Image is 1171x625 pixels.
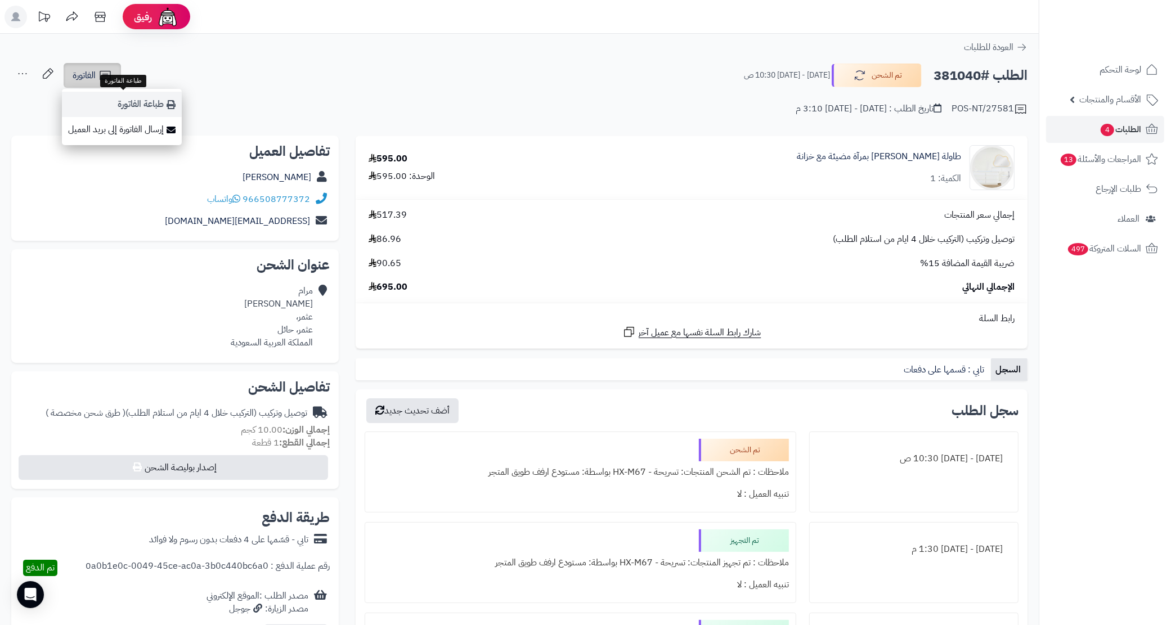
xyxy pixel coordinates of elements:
div: تنبيه العميل : لا [372,574,789,596]
a: السجل [991,358,1028,381]
div: ملاحظات : تم الشحن المنتجات: تسريحة - HX-M67 بواسطة: مستودع ارفف طويق المتجر [372,461,789,483]
h3: سجل الطلب [952,404,1019,417]
h2: طريقة الدفع [262,511,330,524]
span: الإجمالي النهائي [962,281,1015,294]
div: ملاحظات : تم تجهيز المنتجات: تسريحة - HX-M67 بواسطة: مستودع ارفف طويق المتجر [372,552,789,574]
div: الكمية: 1 [930,172,961,185]
span: إجمالي سعر المنتجات [944,209,1015,222]
a: طباعة الفاتورة [62,92,182,117]
a: المراجعات والأسئلة13 [1046,146,1164,173]
a: السلات المتروكة497 [1046,235,1164,262]
span: تم الدفع [26,561,55,574]
img: ai-face.png [156,6,179,28]
a: إرسال الفاتورة إلى بريد العميل [62,117,182,142]
span: لوحة التحكم [1100,62,1141,78]
div: تم الشحن [699,439,789,461]
h2: عنوان الشحن [20,258,330,272]
strong: إجمالي القطع: [279,436,330,449]
div: تم التجهيز [699,529,789,552]
h2: تفاصيل الشحن [20,380,330,394]
div: مصدر الزيارة: جوجل [207,602,308,615]
a: [EMAIL_ADDRESS][DOMAIN_NAME] [165,214,310,228]
a: العملاء [1046,205,1164,232]
div: POS-NT/27581 [952,102,1028,116]
a: تحديثات المنصة [30,6,58,31]
a: طلبات الإرجاع [1046,176,1164,203]
small: 1 قطعة [252,436,330,449]
div: تابي - قسّمها على 4 دفعات بدون رسوم ولا فوائد [149,533,308,546]
a: العودة للطلبات [964,41,1028,54]
a: الفاتورة [64,63,121,88]
img: logo-2.png [1094,28,1160,51]
span: الطلبات [1100,122,1141,137]
span: طلبات الإرجاع [1096,181,1141,197]
div: 595.00 [369,152,407,165]
span: الأقسام والمنتجات [1079,92,1141,107]
span: السلات المتروكة [1067,241,1141,257]
img: 1753514452-1-90x90.jpg [970,145,1014,190]
span: 4 [1101,124,1114,136]
button: إصدار بوليصة الشحن [19,455,328,480]
span: العملاء [1118,211,1139,227]
a: تابي : قسمها على دفعات [899,358,991,381]
span: 13 [1061,154,1076,166]
div: تنبيه العميل : لا [372,483,789,505]
div: رابط السلة [360,312,1023,325]
span: الفاتورة [73,69,96,82]
a: الطلبات4 [1046,116,1164,143]
span: العودة للطلبات [964,41,1013,54]
div: تاريخ الطلب : [DATE] - [DATE] 3:10 م [796,102,941,115]
div: [DATE] - [DATE] 1:30 م [816,538,1011,560]
div: رقم عملية الدفع : 0a0b1e0c-0049-45ce-ac0a-3b0c440bc6a0 [86,560,330,576]
div: طباعة الفاتورة [100,75,146,87]
h2: الطلب #381040 [934,64,1028,87]
span: 90.65 [369,257,401,270]
div: [DATE] - [DATE] 10:30 ص [816,448,1011,470]
a: لوحة التحكم [1046,56,1164,83]
small: [DATE] - [DATE] 10:30 ص [744,70,830,81]
a: 966508777372 [243,192,310,206]
span: 497 [1068,243,1089,255]
a: [PERSON_NAME] [243,170,311,184]
div: الوحدة: 595.00 [369,170,435,183]
small: 10.00 كجم [241,423,330,437]
span: ( طرق شحن مخصصة ) [46,406,125,420]
button: أضف تحديث جديد [366,398,459,423]
span: شارك رابط السلة نفسها مع عميل آخر [639,326,761,339]
a: شارك رابط السلة نفسها مع عميل آخر [622,325,761,339]
div: مصدر الطلب :الموقع الإلكتروني [207,590,308,615]
span: توصيل وتركيب (التركيب خلال 4 ايام من استلام الطلب) [833,233,1015,246]
button: تم الشحن [832,64,922,87]
span: 695.00 [369,281,407,294]
span: المراجعات والأسئلة [1060,151,1141,167]
a: طاولة [PERSON_NAME] بمرآة مضيئة مع خزانة [797,150,961,163]
strong: إجمالي الوزن: [282,423,330,437]
div: Open Intercom Messenger [17,581,44,608]
div: مرام [PERSON_NAME] عثمر، عثمر، حائل المملكة العربية السعودية [231,285,313,349]
div: توصيل وتركيب (التركيب خلال 4 ايام من استلام الطلب) [46,407,307,420]
h2: تفاصيل العميل [20,145,330,158]
a: واتساب [207,192,240,206]
span: 517.39 [369,209,407,222]
span: ضريبة القيمة المضافة 15% [920,257,1015,270]
span: 86.96 [369,233,401,246]
span: رفيق [134,10,152,24]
